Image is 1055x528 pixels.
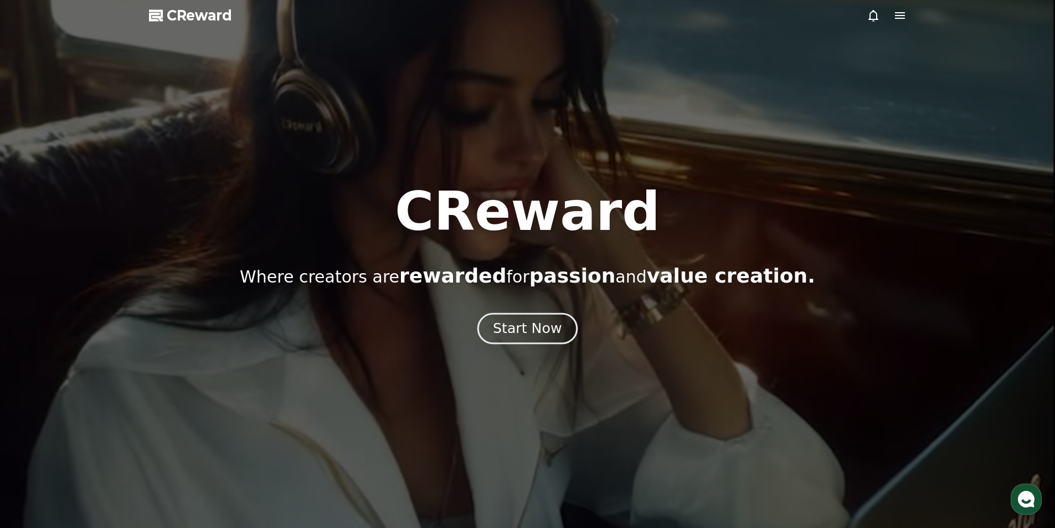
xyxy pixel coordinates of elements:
[493,319,562,338] div: Start Now
[647,264,815,287] span: value creation.
[167,7,232,24] span: CReward
[240,265,815,287] p: Where creators are for and
[73,351,143,379] a: Messages
[529,264,616,287] span: passion
[399,264,506,287] span: rewarded
[92,368,125,377] span: Messages
[477,312,578,344] button: Start Now
[143,351,213,379] a: Settings
[149,7,232,24] a: CReward
[28,368,48,377] span: Home
[395,185,660,238] h1: CReward
[480,325,575,335] a: Start Now
[164,368,191,377] span: Settings
[3,351,73,379] a: Home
